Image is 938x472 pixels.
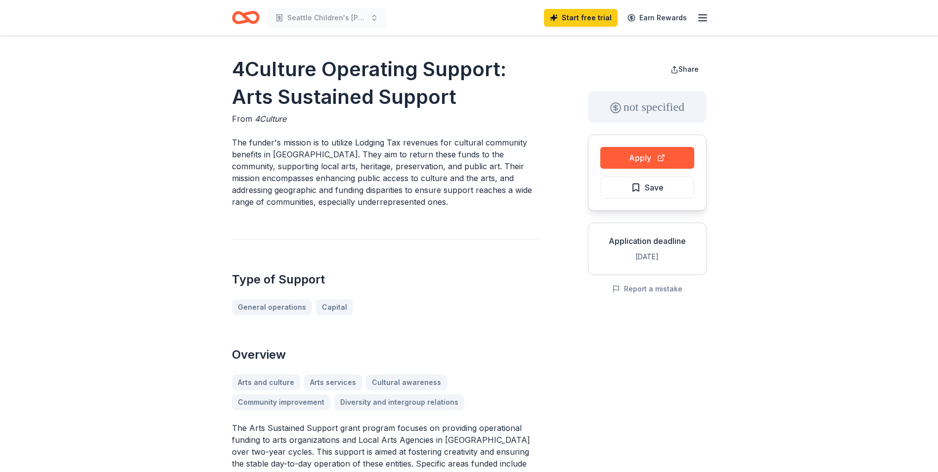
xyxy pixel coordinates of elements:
[588,91,707,123] div: not specified
[316,299,353,315] a: Capital
[232,113,540,125] div: From
[544,9,618,27] a: Start free trial
[268,8,386,28] button: Seattle Children's [PERSON_NAME] Adult Life Center ongoing support
[232,6,260,29] a: Home
[600,177,694,198] button: Save
[232,347,540,363] h2: Overview
[600,147,694,169] button: Apply
[232,137,540,208] p: The funder's mission is to utilize Lodging Tax revenues for cultural community benefits in [GEOGR...
[287,12,366,24] span: Seattle Children's [PERSON_NAME] Adult Life Center ongoing support
[645,181,664,194] span: Save
[255,114,286,124] span: 4Culture
[612,283,682,295] button: Report a mistake
[232,299,312,315] a: General operations
[678,65,699,73] span: Share
[622,9,693,27] a: Earn Rewards
[663,59,707,79] button: Share
[596,235,698,247] div: Application deadline
[596,251,698,263] div: [DATE]
[232,272,540,287] h2: Type of Support
[232,55,540,111] h1: 4Culture Operating Support: Arts Sustained Support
